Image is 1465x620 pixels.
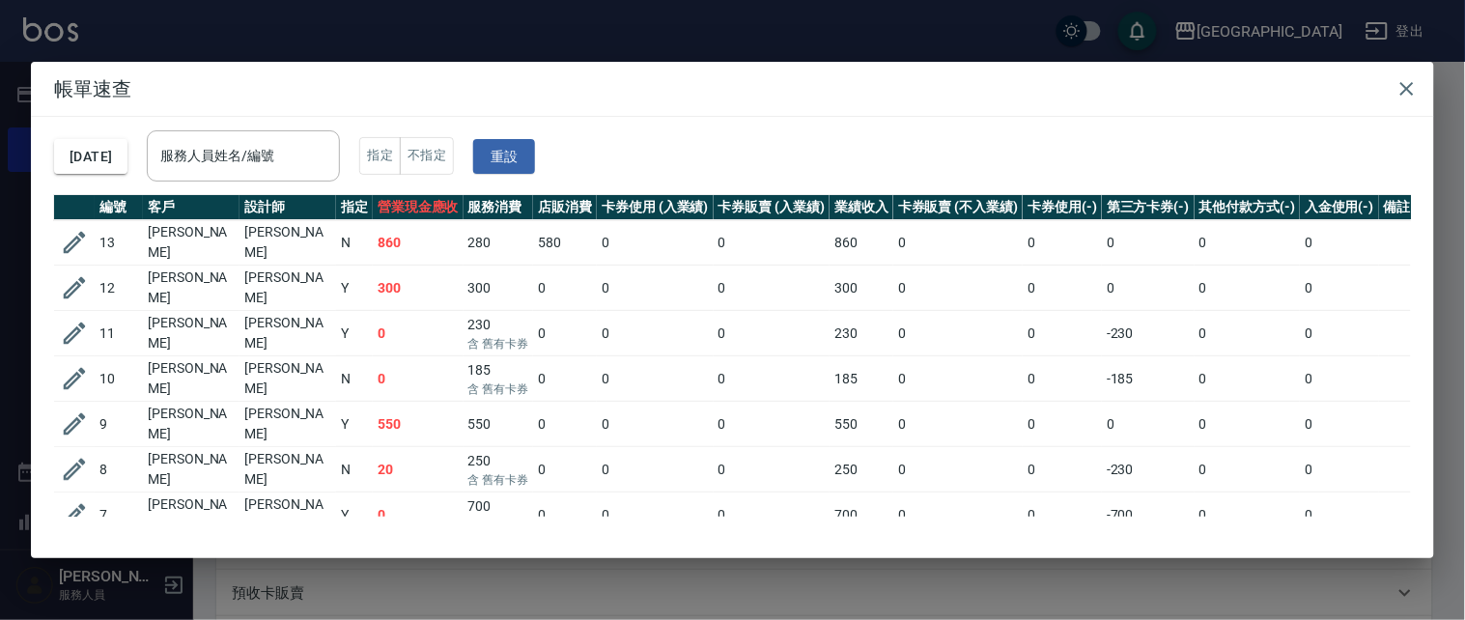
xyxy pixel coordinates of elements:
[464,447,534,493] td: 250
[336,356,373,402] td: N
[830,447,893,493] td: 250
[1023,493,1102,538] td: 0
[464,402,534,447] td: 550
[830,493,893,538] td: 700
[1195,195,1301,220] th: 其他付款方式(-)
[1300,402,1379,447] td: 0
[95,311,143,356] td: 11
[336,402,373,447] td: Y
[1195,493,1301,538] td: 0
[239,447,336,493] td: [PERSON_NAME]
[464,493,534,538] td: 700
[54,139,127,175] button: [DATE]
[373,311,464,356] td: 0
[336,447,373,493] td: N
[1300,195,1379,220] th: 入金使用(-)
[533,220,597,266] td: 580
[597,447,714,493] td: 0
[143,402,239,447] td: [PERSON_NAME]
[533,195,597,220] th: 店販消費
[597,402,714,447] td: 0
[373,195,464,220] th: 營業現金應收
[31,62,1434,116] h2: 帳單速查
[336,493,373,538] td: Y
[468,517,529,534] p: 含 舊有卡券
[1102,266,1195,311] td: 0
[714,195,831,220] th: 卡券販賣 (入業績)
[597,311,714,356] td: 0
[336,195,373,220] th: 指定
[468,471,529,489] p: 含 舊有卡券
[468,380,529,398] p: 含 舊有卡券
[336,266,373,311] td: Y
[95,356,143,402] td: 10
[373,447,464,493] td: 20
[1195,447,1301,493] td: 0
[1102,311,1195,356] td: -230
[714,311,831,356] td: 0
[597,195,714,220] th: 卡券使用 (入業績)
[1023,311,1102,356] td: 0
[714,493,831,538] td: 0
[533,447,597,493] td: 0
[1300,220,1379,266] td: 0
[533,493,597,538] td: 0
[893,311,1023,356] td: 0
[1300,311,1379,356] td: 0
[830,356,893,402] td: 185
[1195,356,1301,402] td: 0
[1023,447,1102,493] td: 0
[1195,311,1301,356] td: 0
[239,356,336,402] td: [PERSON_NAME]
[533,402,597,447] td: 0
[143,447,239,493] td: [PERSON_NAME]
[1023,402,1102,447] td: 0
[1102,493,1195,538] td: -700
[143,493,239,538] td: [PERSON_NAME]
[830,220,893,266] td: 860
[143,311,239,356] td: [PERSON_NAME]
[400,137,454,175] button: 不指定
[1300,493,1379,538] td: 0
[464,356,534,402] td: 185
[239,266,336,311] td: [PERSON_NAME]
[893,447,1023,493] td: 0
[893,195,1023,220] th: 卡券販賣 (不入業績)
[1300,266,1379,311] td: 0
[533,266,597,311] td: 0
[597,356,714,402] td: 0
[336,311,373,356] td: Y
[893,493,1023,538] td: 0
[95,195,143,220] th: 編號
[597,493,714,538] td: 0
[336,220,373,266] td: N
[373,402,464,447] td: 550
[95,266,143,311] td: 12
[714,356,831,402] td: 0
[143,195,239,220] th: 客戶
[533,311,597,356] td: 0
[143,266,239,311] td: [PERSON_NAME]
[143,220,239,266] td: [PERSON_NAME]
[1102,402,1195,447] td: 0
[533,356,597,402] td: 0
[714,402,831,447] td: 0
[468,335,529,352] p: 含 舊有卡券
[239,311,336,356] td: [PERSON_NAME]
[714,266,831,311] td: 0
[1300,356,1379,402] td: 0
[1023,220,1102,266] td: 0
[830,402,893,447] td: 550
[893,220,1023,266] td: 0
[95,447,143,493] td: 8
[1195,402,1301,447] td: 0
[239,195,336,220] th: 設計師
[830,266,893,311] td: 300
[239,402,336,447] td: [PERSON_NAME]
[714,220,831,266] td: 0
[1023,195,1102,220] th: 卡券使用(-)
[1023,356,1102,402] td: 0
[597,266,714,311] td: 0
[1102,220,1195,266] td: 0
[714,447,831,493] td: 0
